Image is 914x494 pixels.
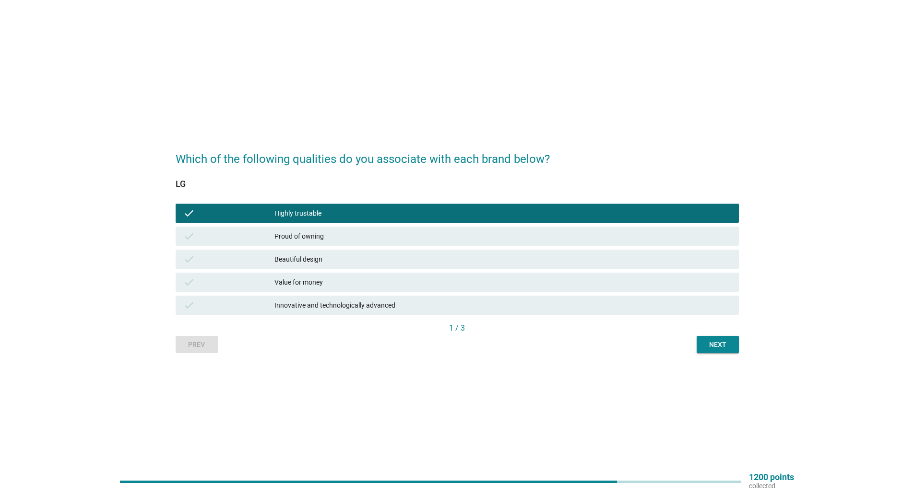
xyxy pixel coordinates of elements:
[183,207,195,219] i: check
[183,230,195,242] i: check
[749,482,794,490] p: collected
[183,253,195,265] i: check
[176,177,739,190] div: LG
[274,207,731,219] div: Highly trustable
[176,322,739,334] div: 1 / 3
[274,299,731,311] div: Innovative and technologically advanced
[749,473,794,482] p: 1200 points
[274,276,731,288] div: Value for money
[704,340,731,350] div: Next
[176,141,739,168] h2: Which of the following qualities do you associate with each brand below?
[697,336,739,353] button: Next
[274,230,731,242] div: Proud of owning
[183,299,195,311] i: check
[183,276,195,288] i: check
[274,253,731,265] div: Beautiful design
